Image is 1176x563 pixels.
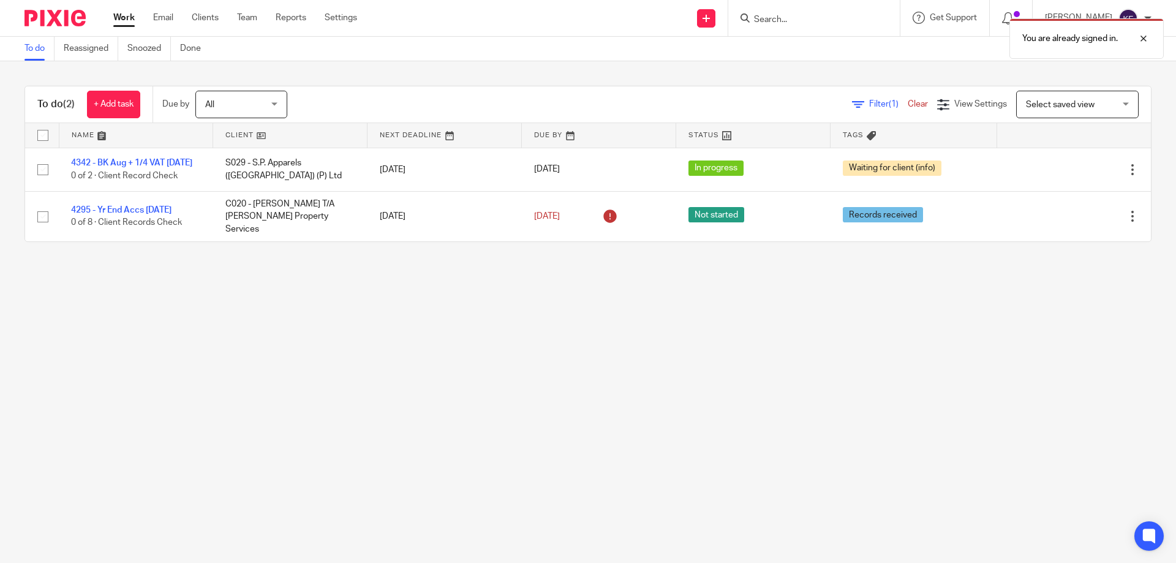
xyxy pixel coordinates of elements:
span: Filter [869,100,908,108]
span: Not started [688,207,744,222]
p: Due by [162,98,189,110]
a: 4295 - Yr End Accs [DATE] [71,206,171,214]
span: All [205,100,214,109]
a: Email [153,12,173,24]
span: View Settings [954,100,1007,108]
span: Select saved view [1026,100,1095,109]
a: To do [24,37,55,61]
td: [DATE] [367,191,522,241]
a: Settings [325,12,357,24]
h1: To do [37,98,75,111]
span: In progress [688,161,744,176]
a: Snoozed [127,37,171,61]
img: svg%3E [1118,9,1138,28]
span: (1) [889,100,899,108]
span: [DATE] [534,165,560,174]
span: [DATE] [534,212,560,221]
span: Tags [843,132,864,138]
td: S029 - S.P. Apparels ([GEOGRAPHIC_DATA]) (P) Ltd [213,148,367,191]
img: Pixie [24,10,86,26]
span: Waiting for client (info) [843,161,941,176]
p: You are already signed in. [1022,32,1118,45]
a: Clients [192,12,219,24]
a: Work [113,12,135,24]
span: Records received [843,207,923,222]
a: Team [237,12,257,24]
span: 0 of 2 · Client Record Check [71,172,178,180]
a: Done [180,37,210,61]
td: C020 - [PERSON_NAME] T/A [PERSON_NAME] Property Services [213,191,367,241]
a: 4342 - BK Aug + 1/4 VAT [DATE] [71,159,192,167]
td: [DATE] [367,148,522,191]
a: Clear [908,100,928,108]
a: Reports [276,12,306,24]
a: Reassigned [64,37,118,61]
span: 0 of 8 · Client Records Check [71,219,182,227]
a: + Add task [87,91,140,118]
span: (2) [63,99,75,109]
